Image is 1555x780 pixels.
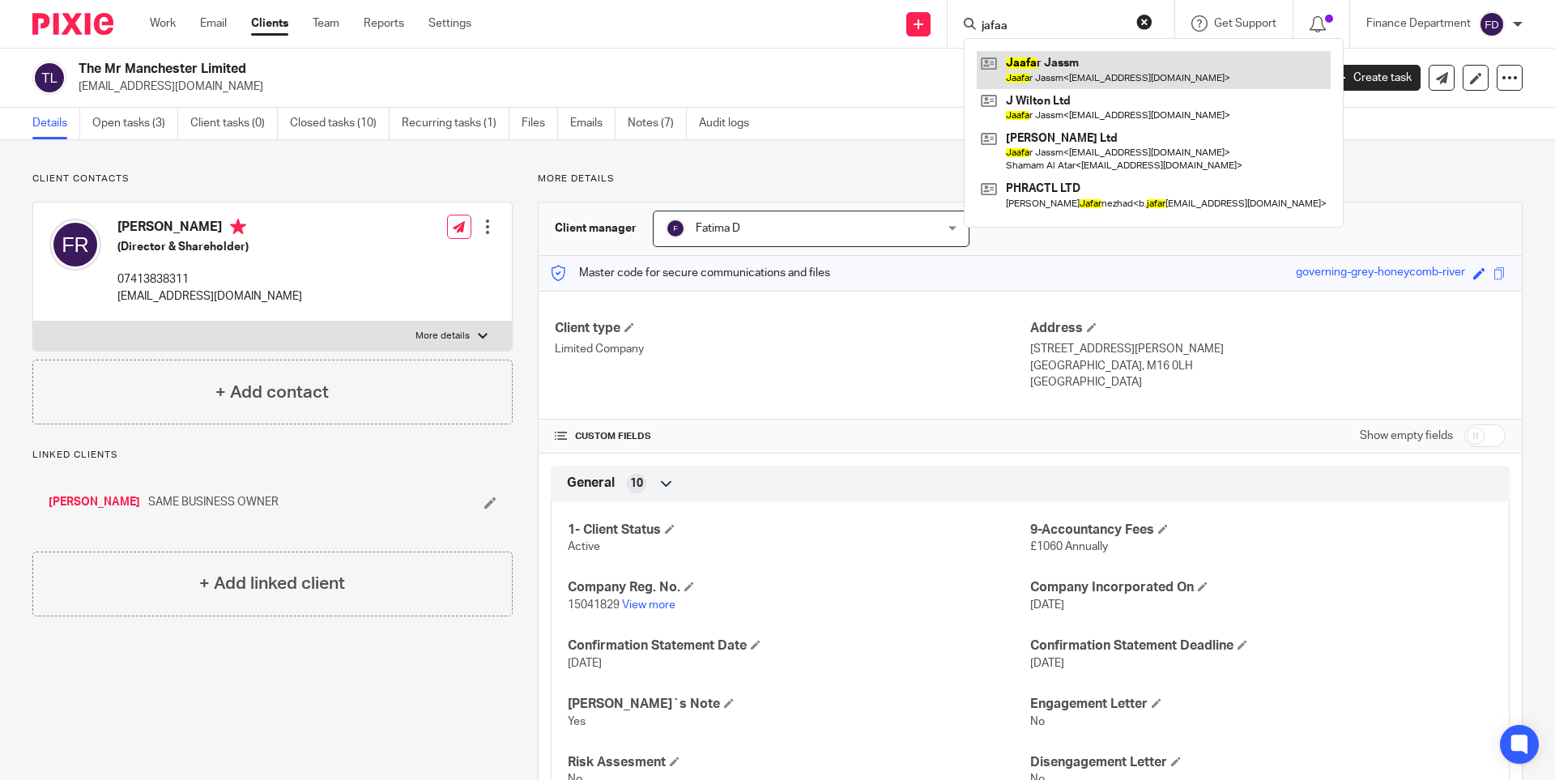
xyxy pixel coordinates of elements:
[49,219,101,271] img: svg%3E
[1366,15,1471,32] p: Finance Department
[79,61,1058,78] h2: The Mr Manchester Limited
[415,330,470,343] p: More details
[1136,14,1152,30] button: Clear
[666,219,685,238] img: svg%3E
[980,19,1126,34] input: Search
[199,571,345,596] h4: + Add linked client
[570,108,616,139] a: Emails
[1360,428,1453,444] label: Show empty fields
[522,108,558,139] a: Files
[117,219,302,239] h4: [PERSON_NAME]
[190,108,278,139] a: Client tasks (0)
[1030,320,1506,337] h4: Address
[699,108,761,139] a: Audit logs
[555,430,1030,443] h4: CUSTOM FIELDS
[630,475,643,492] span: 10
[1214,18,1276,29] span: Get Support
[117,288,302,305] p: [EMAIL_ADDRESS][DOMAIN_NAME]
[49,494,140,510] a: [PERSON_NAME]
[555,320,1030,337] h4: Client type
[200,15,227,32] a: Email
[568,754,1030,771] h4: Risk Assesment
[230,219,246,235] i: Primary
[1030,754,1493,771] h4: Disengagement Letter
[1030,341,1506,357] p: [STREET_ADDRESS][PERSON_NAME]
[1327,65,1421,91] a: Create task
[568,541,600,552] span: Active
[251,15,288,32] a: Clients
[148,494,279,510] span: SAME BUSINESS OWNER
[696,223,740,234] span: Fatima D
[1296,264,1465,283] div: governing-grey-honeycomb-river
[1030,541,1108,552] span: £1060 Annually
[628,108,687,139] a: Notes (7)
[1030,696,1493,713] h4: Engagement Letter
[567,475,615,492] span: General
[79,79,1302,95] p: [EMAIL_ADDRESS][DOMAIN_NAME]
[364,15,404,32] a: Reports
[568,522,1030,539] h4: 1- Client Status
[32,13,113,35] img: Pixie
[32,61,66,95] img: svg%3E
[150,15,176,32] a: Work
[290,108,390,139] a: Closed tasks (10)
[32,449,513,462] p: Linked clients
[1030,716,1045,727] span: No
[1030,599,1064,611] span: [DATE]
[117,239,302,255] h5: (Director & Shareholder)
[551,265,830,281] p: Master code for secure communications and files
[555,341,1030,357] p: Limited Company
[428,15,471,32] a: Settings
[568,716,586,727] span: Yes
[1030,658,1064,669] span: [DATE]
[1030,579,1493,596] h4: Company Incorporated On
[1479,11,1505,37] img: svg%3E
[568,579,1030,596] h4: Company Reg. No.
[555,220,637,237] h3: Client manager
[538,173,1523,185] p: More details
[402,108,509,139] a: Recurring tasks (1)
[1030,358,1506,374] p: [GEOGRAPHIC_DATA], M16 0LH
[1030,374,1506,390] p: [GEOGRAPHIC_DATA]
[117,271,302,288] p: 07413838311
[568,658,602,669] span: [DATE]
[92,108,178,139] a: Open tasks (3)
[313,15,339,32] a: Team
[1030,522,1493,539] h4: 9-Accountancy Fees
[568,637,1030,654] h4: Confirmation Statement Date
[622,599,675,611] a: View more
[32,173,513,185] p: Client contacts
[32,108,80,139] a: Details
[568,696,1030,713] h4: [PERSON_NAME]`s Note
[1030,637,1493,654] h4: Confirmation Statement Deadline
[215,380,329,405] h4: + Add contact
[568,599,620,611] span: 15041829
